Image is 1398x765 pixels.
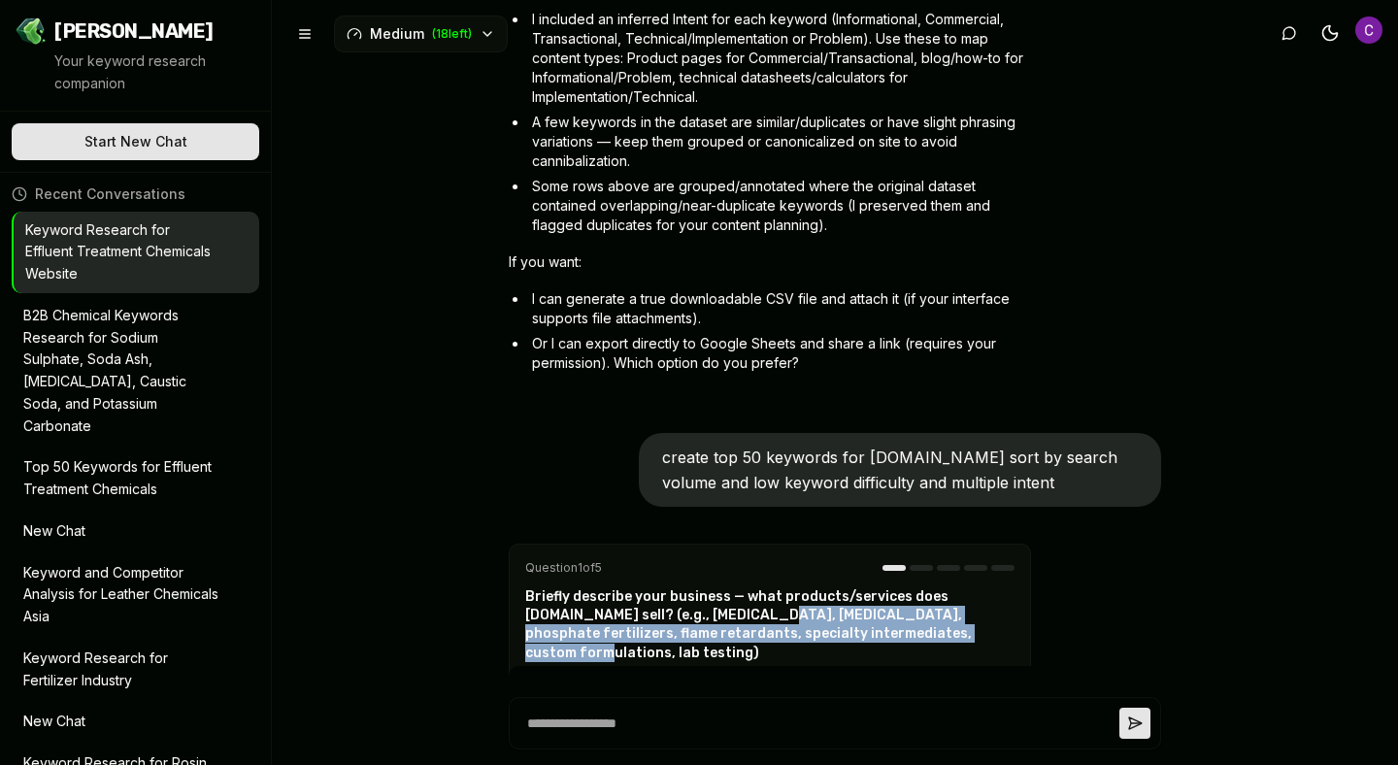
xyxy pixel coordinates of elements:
[23,305,220,438] p: B2B Chemical Keywords Research for Sodium Sulphate, Soda Ash, [MEDICAL_DATA], Caustic Soda, and P...
[1355,17,1382,44] img: Chemtrade Asia Administrator
[1355,17,1382,44] button: Open user button
[12,123,259,160] button: Start New Chat
[12,640,259,700] button: Keyword Research for Fertilizer Industry
[12,513,259,550] button: New Chat
[12,703,259,741] button: New Chat
[23,562,220,628] p: Keyword and Competitor Analysis for Leather Chemicals Asia
[23,648,220,692] p: Keyword Research for Fertilizer Industry
[14,212,259,293] button: Keyword Research for Effluent Treatment Chemicals Website
[54,50,255,95] p: Your keyword research companion
[432,26,472,42] span: ( 18 left)
[525,587,1015,662] h3: Briefly describe your business — what products/services does [DOMAIN_NAME] sell? (e.g., [MEDICAL_...
[370,24,424,44] span: Medium
[35,184,185,204] span: Recent Conversations
[528,334,1031,373] li: Or I can export directly to Google Sheets and share a link (requires your permission). Which opti...
[525,560,602,576] span: Question 1 of 5
[23,456,220,501] p: Top 50 Keywords for Effluent Treatment Chemicals
[25,219,220,285] p: Keyword Research for Effluent Treatment Chemicals Website
[12,449,259,509] button: Top 50 Keywords for Effluent Treatment Chemicals
[334,16,508,52] button: Medium(18left)
[23,520,220,543] p: New Chat
[54,17,214,45] span: [PERSON_NAME]
[23,711,220,733] p: New Chat
[528,177,1031,235] li: Some rows above are grouped/annotated where the original dataset contained overlapping/near-dupli...
[662,448,1117,492] span: create top 50 keywords for [DOMAIN_NAME] sort by search volume and low keyword difficulty and mul...
[84,132,187,151] span: Start New Chat
[528,113,1031,171] li: A few keywords in the dataset are similar/duplicates or have slight phrasing variations — keep th...
[12,554,259,636] button: Keyword and Competitor Analysis for Leather Chemicals Asia
[509,250,1031,274] p: If you want:
[16,16,47,47] img: Jello SEO Logo
[528,289,1031,328] li: I can generate a true downloadable CSV file and attach it (if your interface supports file attach...
[528,10,1031,107] li: I included an inferred Intent for each keyword (Informational, Commercial, Transactional, Technic...
[12,297,259,446] button: B2B Chemical Keywords Research for Sodium Sulphate, Soda Ash, [MEDICAL_DATA], Caustic Soda, and P...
